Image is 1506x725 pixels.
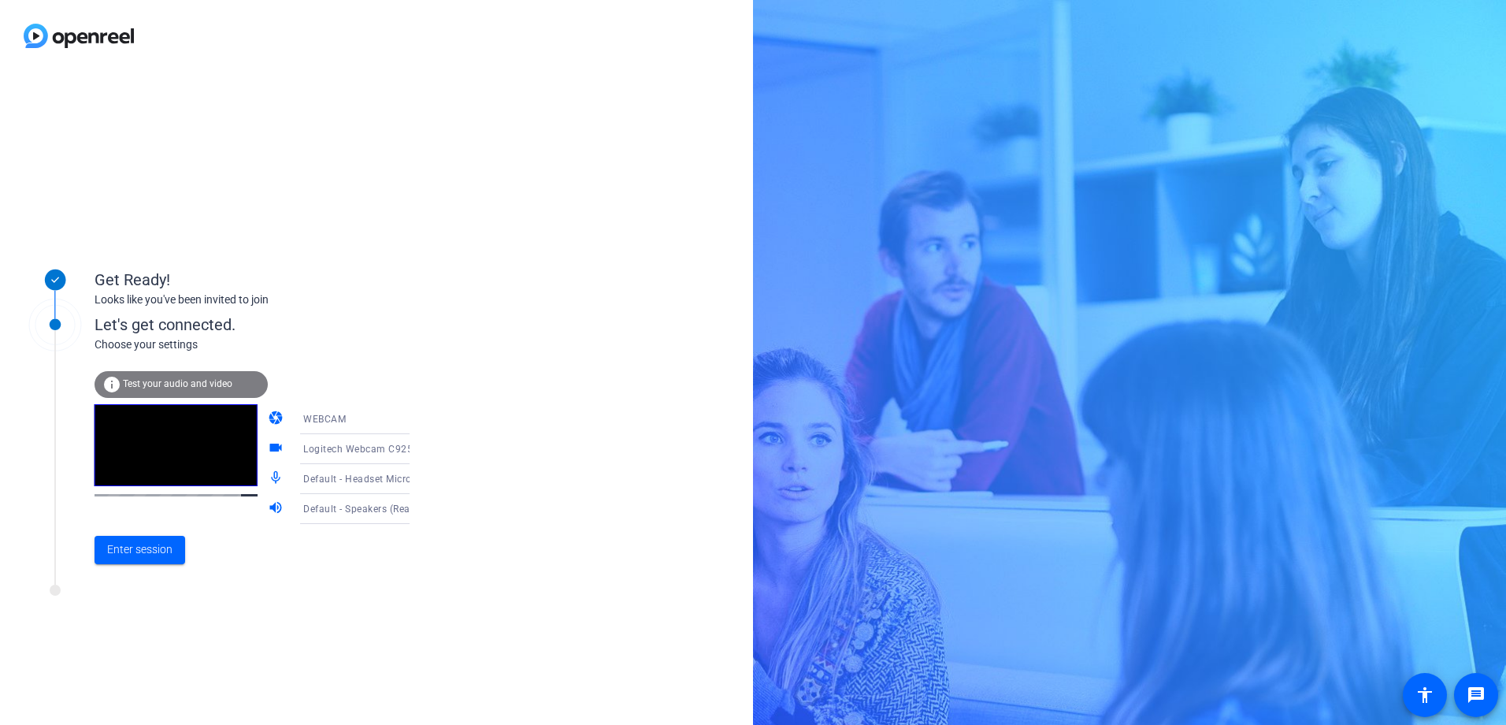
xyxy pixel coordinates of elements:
div: Looks like you've been invited to join [95,292,410,308]
span: WEBCAM [303,414,346,425]
mat-icon: volume_up [268,500,287,519]
span: Test your audio and video [123,378,232,389]
div: Get Ready! [95,268,410,292]
mat-icon: videocam [268,440,287,459]
mat-icon: camera [268,410,287,429]
span: Logitech Webcam C925e (046d:085b) [303,442,478,455]
mat-icon: mic_none [268,470,287,489]
div: Choose your settings [95,336,442,353]
div: Let's get connected. [95,313,442,336]
mat-icon: message [1467,686,1486,705]
mat-icon: info [102,375,121,394]
span: Default - Speakers (Realtek(R) Audio) [303,502,473,515]
button: Enter session [95,536,185,564]
mat-icon: accessibility [1415,686,1434,705]
span: Default - Headset Microphone (Poly Savi 7300 Office Series) [303,472,580,485]
span: Enter session [107,541,172,558]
